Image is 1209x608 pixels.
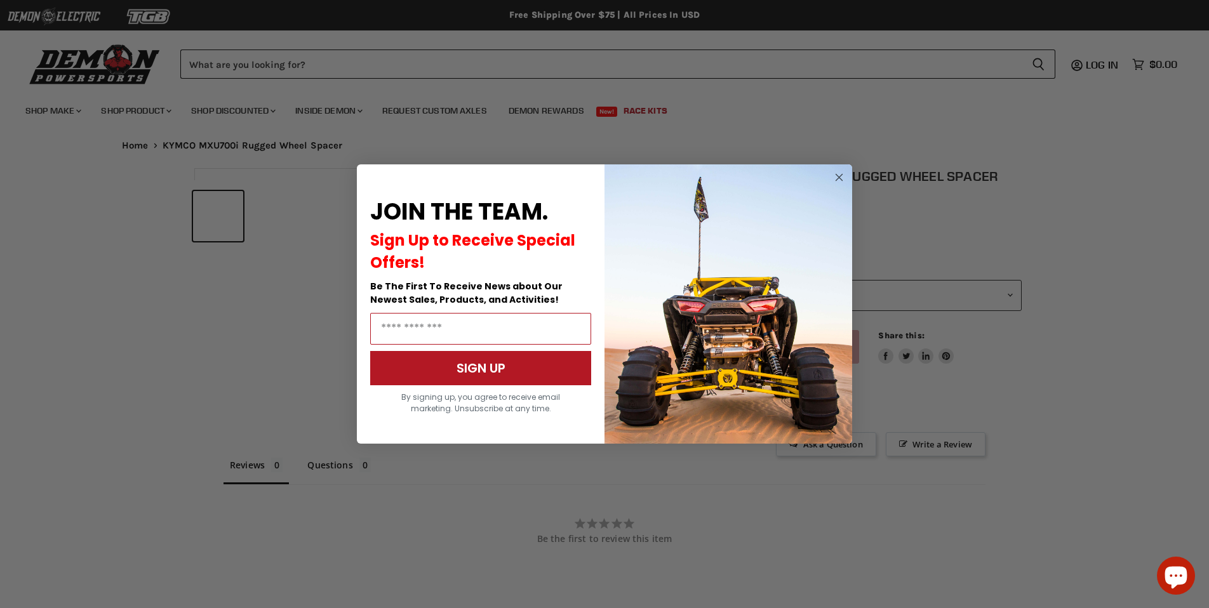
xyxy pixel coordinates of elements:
button: Close dialog [831,169,847,185]
button: SIGN UP [370,351,591,385]
span: Be The First To Receive News about Our Newest Sales, Products, and Activities! [370,280,563,306]
inbox-online-store-chat: Shopify online store chat [1153,557,1199,598]
span: Sign Up to Receive Special Offers! [370,230,575,273]
input: Email Address [370,313,591,345]
span: By signing up, you agree to receive email marketing. Unsubscribe at any time. [401,392,560,414]
img: a9095488-b6e7-41ba-879d-588abfab540b.jpeg [604,164,852,444]
span: JOIN THE TEAM. [370,195,548,228]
